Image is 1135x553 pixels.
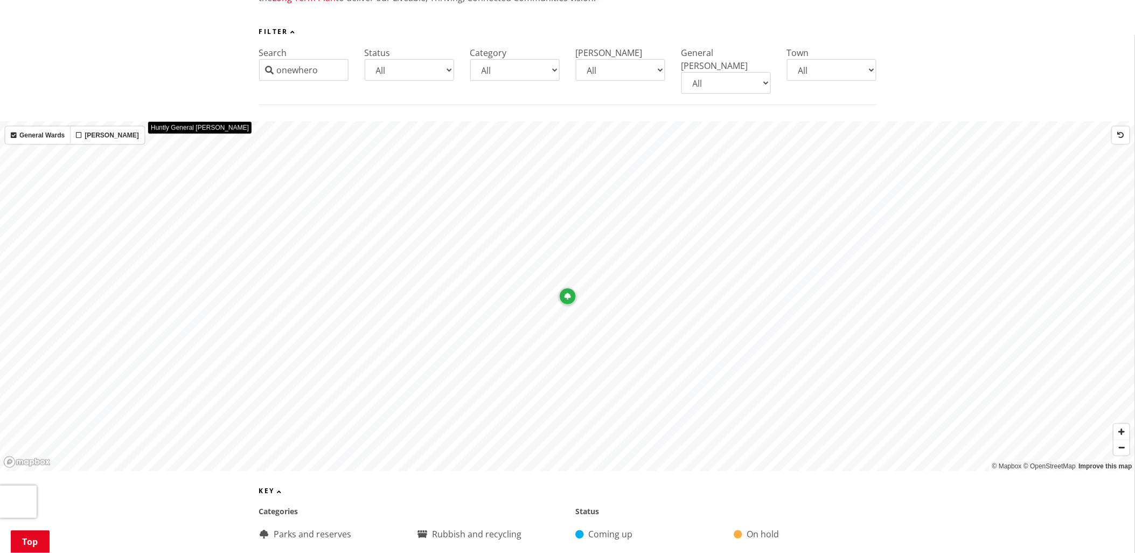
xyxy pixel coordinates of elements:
label: General [PERSON_NAME] [681,47,748,72]
label: General Wards [5,127,70,144]
a: Mapbox [992,462,1022,470]
label: Search [259,47,287,59]
label: [PERSON_NAME] [576,47,643,59]
label: Category [470,47,507,59]
div: Categories [259,506,560,517]
button: Reset [1112,127,1130,144]
div: Status [576,506,876,517]
div: Map marker [559,288,576,305]
a: Mapbox homepage [3,456,51,468]
label: Town [787,47,809,59]
label: [PERSON_NAME] [70,127,144,144]
a: Top [11,530,50,553]
label: Status [365,47,391,59]
div: Huntly General [PERSON_NAME] [151,125,249,131]
button: Zoom out [1114,440,1130,455]
button: Key [259,488,283,495]
input: Start typing... [259,59,349,81]
a: Improve this map [1079,462,1132,470]
button: Filter [259,28,296,36]
span: Zoom out [1114,440,1130,455]
iframe: Messenger Launcher [1085,508,1124,547]
a: OpenStreetMap [1023,462,1076,470]
div: Parks and reserves [259,528,401,541]
button: Zoom in [1114,424,1130,440]
div: Rubbish and recycling [417,528,560,541]
div: Coming up [576,528,718,541]
div: On hold [734,528,876,541]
